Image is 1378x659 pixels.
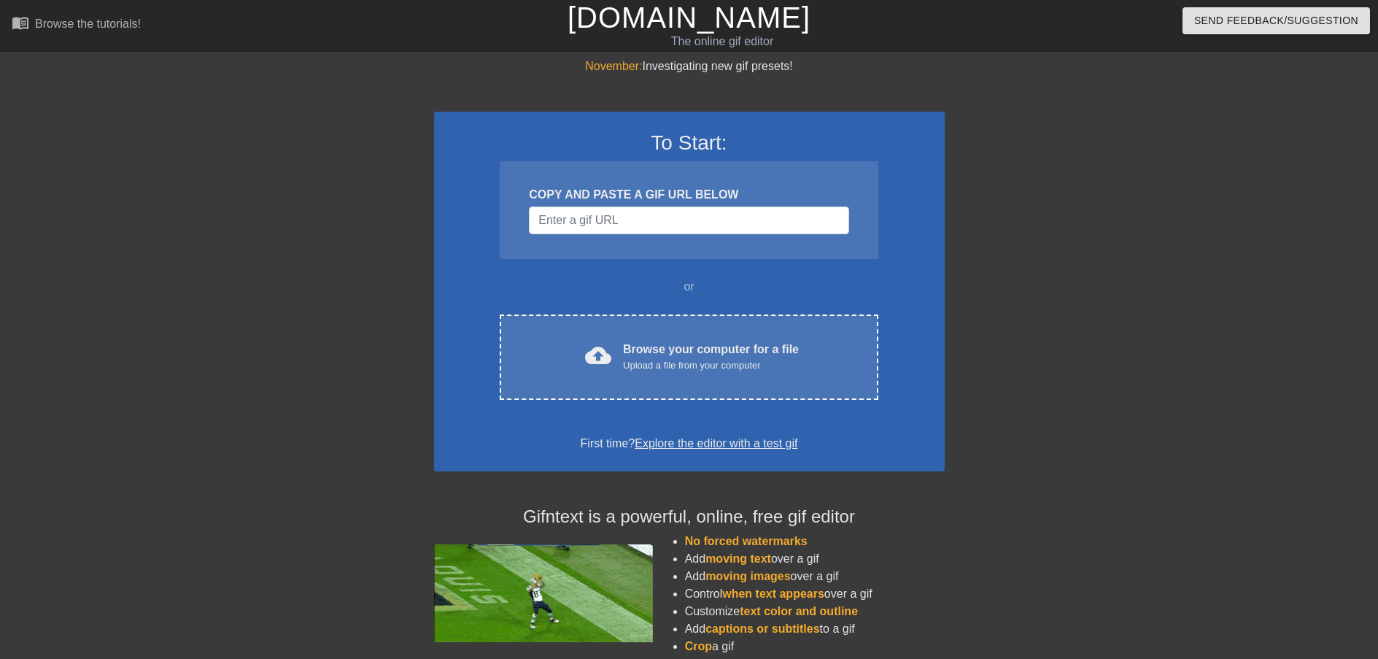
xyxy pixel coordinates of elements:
[472,278,907,296] div: or
[453,435,926,452] div: First time?
[568,1,810,34] a: [DOMAIN_NAME]
[685,550,945,568] li: Add over a gif
[529,207,848,234] input: Username
[705,570,790,582] span: moving images
[685,568,945,585] li: Add over a gif
[467,33,978,50] div: The online gif editor
[722,587,824,600] span: when text appears
[705,623,819,635] span: captions or subtitles
[685,640,712,652] span: Crop
[685,535,808,547] span: No forced watermarks
[685,620,945,638] li: Add to a gif
[1182,7,1370,34] button: Send Feedback/Suggestion
[740,605,858,617] span: text color and outline
[12,14,141,36] a: Browse the tutorials!
[434,58,945,75] div: Investigating new gif presets!
[585,60,642,72] span: November:
[623,358,799,373] div: Upload a file from your computer
[635,437,797,450] a: Explore the editor with a test gif
[623,341,799,373] div: Browse your computer for a file
[434,506,945,528] h4: Gifntext is a powerful, online, free gif editor
[685,638,945,655] li: a gif
[434,544,653,642] img: football_small.gif
[685,585,945,603] li: Control over a gif
[35,18,141,30] div: Browse the tutorials!
[685,603,945,620] li: Customize
[12,14,29,31] span: menu_book
[529,186,848,204] div: COPY AND PASTE A GIF URL BELOW
[453,131,926,155] h3: To Start:
[705,552,771,565] span: moving text
[585,342,611,369] span: cloud_upload
[1194,12,1358,30] span: Send Feedback/Suggestion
